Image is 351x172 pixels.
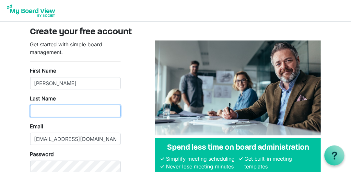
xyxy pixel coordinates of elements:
[30,150,54,158] label: Password
[30,67,56,75] label: First Name
[243,155,316,170] li: Get built-in meeting templates
[30,27,321,38] h3: Create your free account
[155,40,321,135] img: A photograph of board members sitting at a table
[30,41,102,55] span: Get started with simple board management.
[160,143,316,153] h4: Spend less time on board administration
[30,95,56,102] label: Last Name
[164,155,238,163] li: Simplify meeting scheduling
[30,122,43,130] label: Email
[5,3,57,19] img: My Board View Logo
